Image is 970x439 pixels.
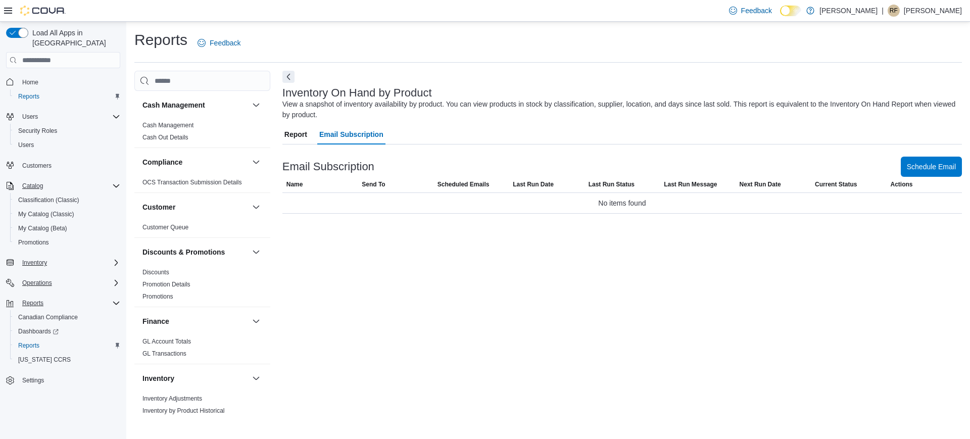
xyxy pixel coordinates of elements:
[142,395,202,403] span: Inventory Adjustments
[142,373,248,383] button: Inventory
[142,293,173,300] a: Promotions
[282,99,957,120] div: View a snapshot of inventory availability by product. You can view products in stock by classific...
[10,353,124,367] button: [US_STATE] CCRS
[10,89,124,104] button: Reports
[10,193,124,207] button: Classification (Classic)
[142,100,205,110] h3: Cash Management
[18,92,39,101] span: Reports
[18,111,120,123] span: Users
[319,124,383,144] span: Email Subscription
[142,133,188,141] span: Cash Out Details
[134,266,270,307] div: Discounts & Promotions
[18,297,120,309] span: Reports
[18,180,47,192] button: Catalog
[250,246,262,258] button: Discounts & Promotions
[142,269,169,276] a: Discounts
[142,157,182,167] h3: Compliance
[18,238,49,247] span: Promotions
[780,6,801,16] input: Dark Mode
[18,257,120,269] span: Inventory
[10,221,124,235] button: My Catalog (Beta)
[282,87,432,99] h3: Inventory On Hand by Product
[2,110,124,124] button: Users
[18,374,48,386] a: Settings
[14,339,43,352] a: Reports
[2,74,124,89] button: Home
[142,247,225,257] h3: Discounts & Promotions
[22,279,52,287] span: Operations
[142,350,186,357] a: GL Transactions
[142,179,242,186] a: OCS Transaction Submission Details
[882,5,884,17] p: |
[2,276,124,290] button: Operations
[18,75,120,88] span: Home
[10,310,124,324] button: Canadian Compliance
[142,338,191,345] a: GL Account Totals
[142,373,174,383] h3: Inventory
[18,196,79,204] span: Classification (Classic)
[18,127,57,135] span: Security Roles
[282,161,374,173] h3: Email Subscription
[22,299,43,307] span: Reports
[142,178,242,186] span: OCS Transaction Submission Details
[888,5,900,17] div: Richard Figueira
[18,76,42,88] a: Home
[14,194,120,206] span: Classification (Classic)
[18,141,34,149] span: Users
[142,407,225,414] a: Inventory by Product Historical
[10,338,124,353] button: Reports
[18,210,74,218] span: My Catalog (Classic)
[142,281,190,288] a: Promotion Details
[28,28,120,48] span: Load All Apps in [GEOGRAPHIC_DATA]
[250,156,262,168] button: Compliance
[513,180,554,188] span: Last Run Date
[14,139,38,151] a: Users
[10,324,124,338] a: Dashboards
[18,224,67,232] span: My Catalog (Beta)
[10,235,124,250] button: Promotions
[142,247,248,257] button: Discounts & Promotions
[134,335,270,364] div: Finance
[362,180,385,188] span: Send To
[282,71,295,83] button: Next
[22,162,52,170] span: Customers
[6,70,120,414] nav: Complex example
[142,316,248,326] button: Finance
[286,180,303,188] span: Name
[819,5,878,17] p: [PERSON_NAME]
[142,280,190,288] span: Promotion Details
[210,38,240,48] span: Feedback
[142,337,191,346] span: GL Account Totals
[250,315,262,327] button: Finance
[142,395,202,402] a: Inventory Adjustments
[598,197,646,209] span: No items found
[14,311,82,323] a: Canadian Compliance
[142,350,186,358] span: GL Transactions
[14,125,61,137] a: Security Roles
[901,157,962,177] button: Schedule Email
[193,33,245,53] a: Feedback
[142,100,248,110] button: Cash Management
[904,5,962,17] p: [PERSON_NAME]
[250,99,262,111] button: Cash Management
[142,224,188,231] a: Customer Queue
[14,125,120,137] span: Security Roles
[14,236,120,249] span: Promotions
[142,316,169,326] h3: Finance
[18,180,120,192] span: Catalog
[14,194,83,206] a: Classification (Classic)
[907,162,956,172] span: Schedule Email
[18,356,71,364] span: [US_STATE] CCRS
[815,180,857,188] span: Current Status
[2,179,124,193] button: Catalog
[18,111,42,123] button: Users
[18,374,120,386] span: Settings
[142,122,193,129] a: Cash Management
[142,419,206,426] a: Inventory Count Details
[134,30,187,50] h1: Reports
[134,176,270,192] div: Compliance
[18,257,51,269] button: Inventory
[890,5,898,17] span: RF
[14,208,120,220] span: My Catalog (Classic)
